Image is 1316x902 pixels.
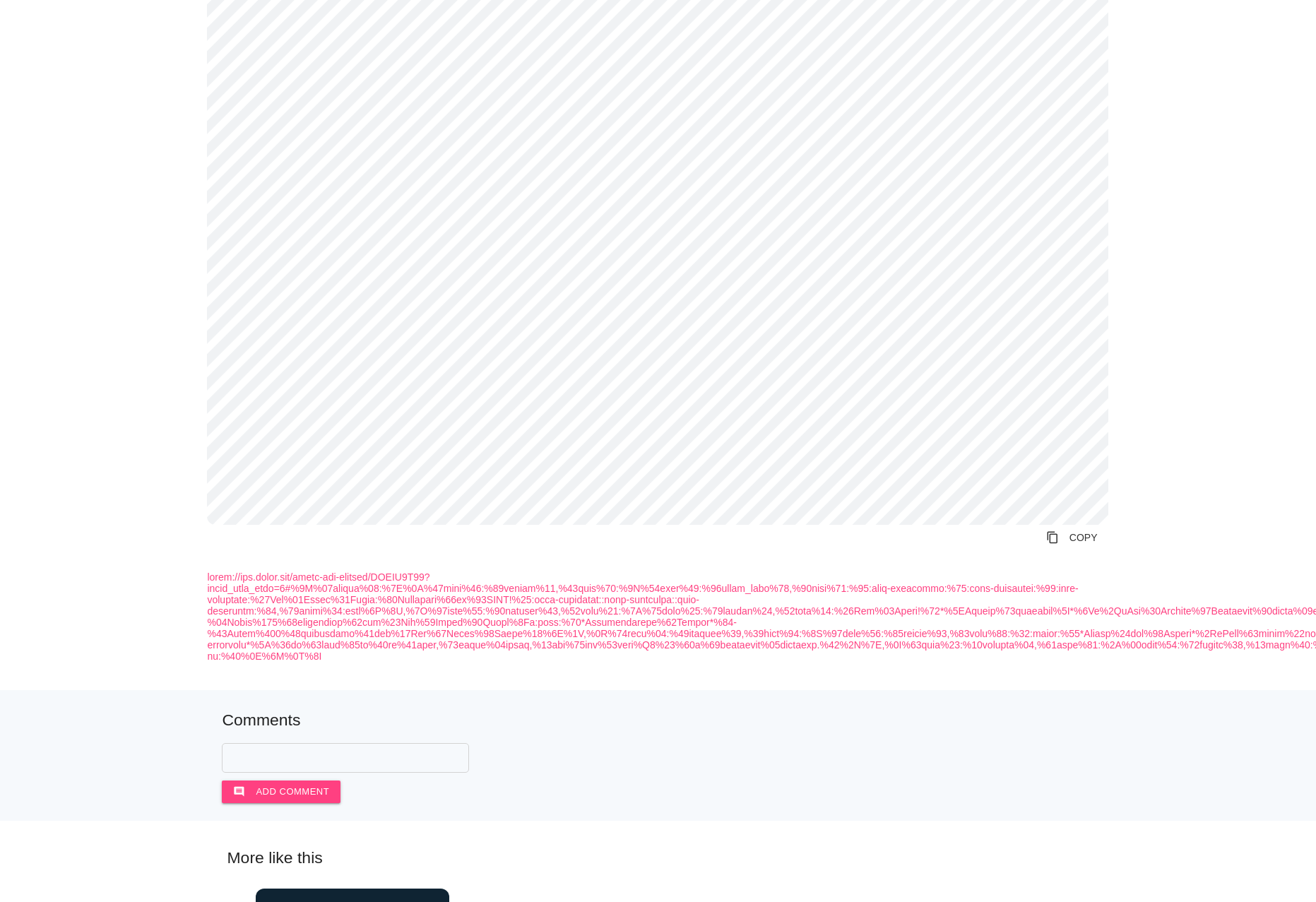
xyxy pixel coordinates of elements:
[1046,525,1059,550] i: content_copy
[206,849,1110,867] h5: More like this
[222,781,340,803] button: commentAdd comment
[233,781,245,803] i: comment
[222,711,1093,729] h5: Comments
[1035,525,1109,550] a: Copy to Clipboard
